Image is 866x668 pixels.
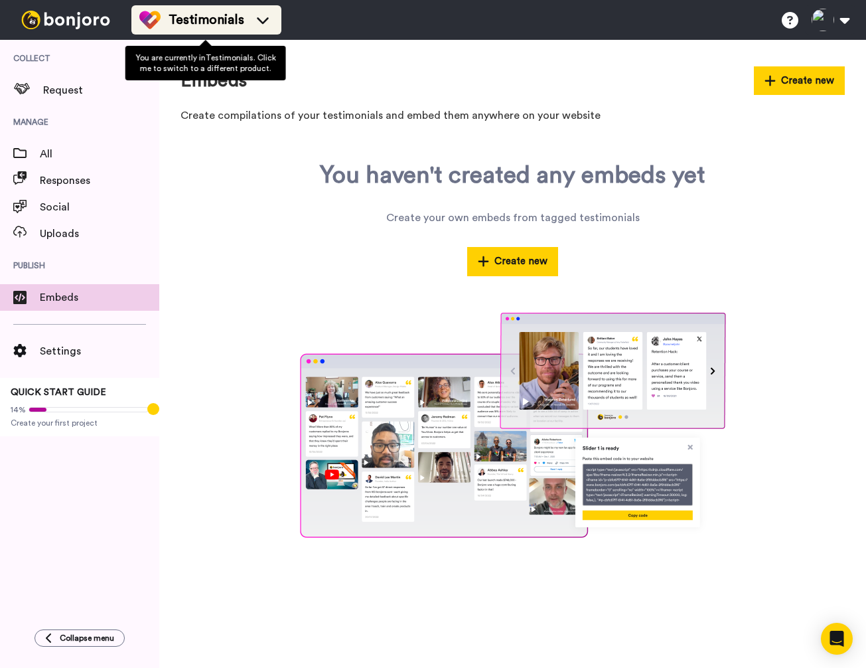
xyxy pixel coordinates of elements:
span: Responses [40,173,159,189]
div: Tooltip anchor [147,403,159,415]
button: Collapse menu [35,629,125,647]
p: Create compilations of your testimonials and embed them anywhere on your website [180,108,845,124]
div: Open Intercom Messenger [821,623,853,655]
button: Create new [467,247,559,276]
span: 14% [11,404,26,415]
span: Collapse menu [60,633,114,643]
span: Social [40,199,159,215]
span: QUICK START GUIDE [11,388,106,397]
span: Request [43,82,159,98]
button: Create new [754,66,845,95]
span: You are currently in Testimonials . Click me to switch to a different product. [135,54,275,72]
div: You haven't created any embeds yet [320,162,705,189]
div: Create your own embeds from tagged testimonials [386,210,640,226]
img: empty-embed.png [297,308,729,541]
span: Embeds [40,290,159,305]
img: bj-logo-header-white.svg [16,11,115,29]
span: Settings [40,343,159,359]
img: tm-color.svg [139,9,161,31]
span: Uploads [40,226,159,242]
span: All [40,146,159,162]
span: Create your first project [11,418,149,428]
span: Testimonials [169,11,244,29]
